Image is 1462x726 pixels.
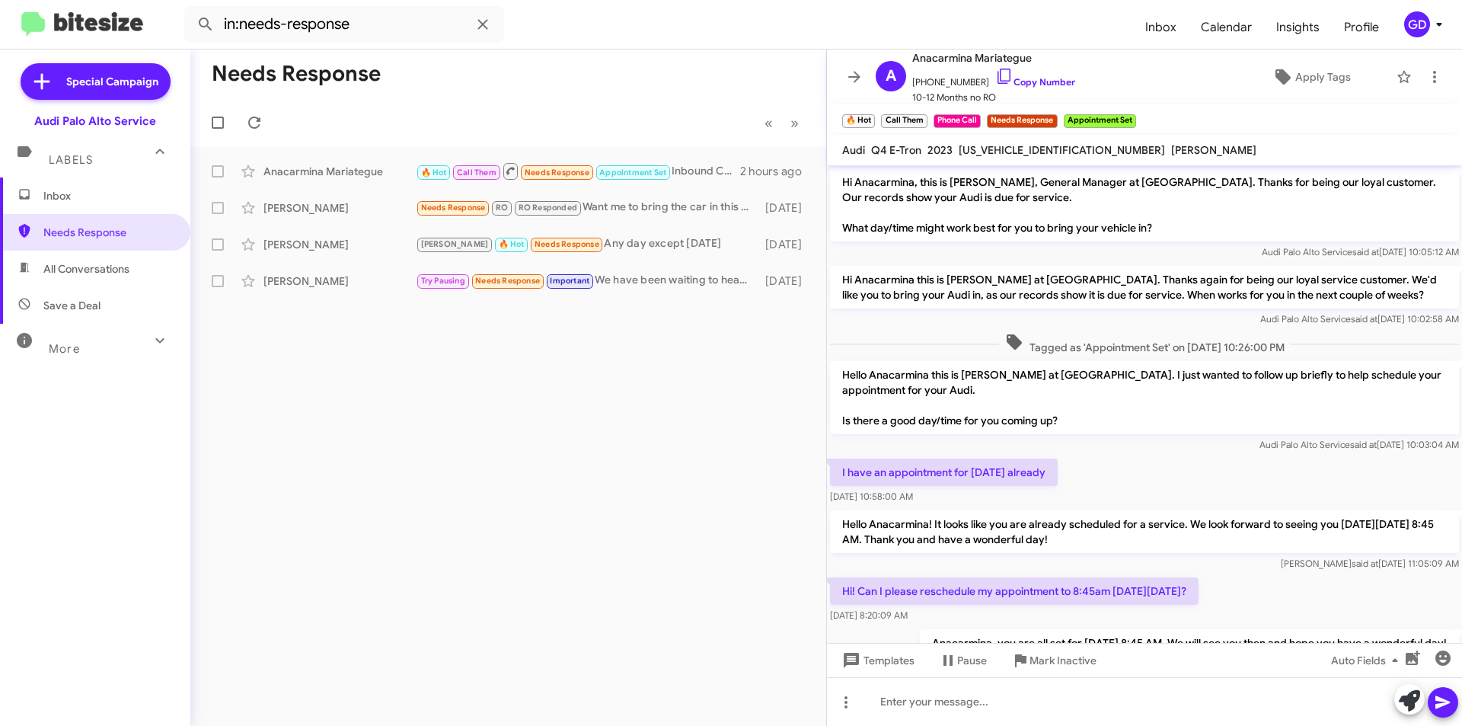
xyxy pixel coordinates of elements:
span: [PERSON_NAME] [1171,143,1256,157]
span: Pause [957,647,987,674]
span: Special Campaign [66,74,158,89]
span: [PERSON_NAME] [421,239,489,249]
div: [DATE] [758,273,814,289]
span: 10-12 Months no RO [912,90,1075,105]
div: [PERSON_NAME] [263,273,416,289]
a: Profile [1332,5,1391,50]
small: 🔥 Hot [842,114,875,128]
span: [DATE] 10:58:00 AM [830,491,913,502]
span: « [765,114,773,133]
p: Hi Anacarmina, this is [PERSON_NAME], General Manager at [GEOGRAPHIC_DATA]. Thanks for being our ... [830,168,1459,241]
span: Apply Tags [1295,63,1351,91]
span: Needs Response [43,225,173,240]
div: Audi Palo Alto Service [34,114,156,129]
button: Next [781,107,808,139]
h1: Needs Response [212,62,381,86]
button: Previous [755,107,782,139]
span: RO Responded [519,203,577,213]
span: Important [550,276,589,286]
a: Calendar [1189,5,1264,50]
input: Search [184,6,504,43]
span: [PHONE_NUMBER] [912,67,1075,90]
span: Save a Deal [43,298,101,313]
span: Appointment Set [599,168,666,178]
span: RO [496,203,508,213]
span: Templates [839,647,915,674]
span: Needs Response [421,203,486,213]
span: A [886,64,896,88]
span: Q4 E-Tron [871,143,921,157]
span: 🔥 Hot [421,168,447,178]
button: Pause [927,647,999,674]
small: Call Them [881,114,927,128]
span: said at [1352,558,1378,569]
button: Auto Fields [1319,647,1416,674]
span: Mark Inactive [1029,647,1096,674]
small: Needs Response [987,114,1057,128]
button: Mark Inactive [999,647,1109,674]
p: Anacarmina, you are all set for [DATE] 8:45 AM. We will see you then and hope you have a wonderfu... [920,629,1459,657]
div: [PERSON_NAME] [263,200,416,216]
span: [PERSON_NAME] [DATE] 11:05:09 AM [1281,558,1459,569]
span: Needs Response [535,239,599,249]
nav: Page navigation example [756,107,808,139]
a: Insights [1264,5,1332,50]
small: Phone Call [934,114,981,128]
span: » [790,114,799,133]
span: Audi [842,143,865,157]
span: Audi Palo Alto Service [DATE] 10:05:12 AM [1262,246,1459,257]
p: Hi Anacarmina this is [PERSON_NAME] at [GEOGRAPHIC_DATA]. Thanks again for being our loyal servic... [830,266,1459,309]
div: 2 hours ago [740,164,814,179]
span: More [49,342,80,356]
span: 🔥 Hot [499,239,525,249]
span: [US_VEHICLE_IDENTIFICATION_NUMBER] [959,143,1165,157]
span: Labels [49,153,93,167]
div: We have been waiting to hear from you about the part. We keep being told it isn't in to do the se... [416,272,758,289]
span: said at [1350,439,1377,450]
span: Audi Palo Alto Service [DATE] 10:03:04 AM [1259,439,1459,450]
p: Hello Anacarmina this is [PERSON_NAME] at [GEOGRAPHIC_DATA]. I just wanted to follow up briefly t... [830,361,1459,434]
span: Audi Palo Alto Service [DATE] 10:02:58 AM [1260,313,1459,325]
a: Special Campaign [21,63,171,100]
div: Inbound Call [416,162,740,181]
button: Templates [827,647,927,674]
span: said at [1351,313,1377,325]
small: Appointment Set [1064,114,1136,128]
span: Auto Fields [1331,647,1404,674]
div: Any day except [DATE] [416,235,758,253]
div: [DATE] [758,200,814,216]
span: said at [1352,246,1379,257]
p: Hello Anacarmina! It looks like you are already scheduled for a service. We look forward to seein... [830,510,1459,553]
p: Hi! Can I please reschedule my appointment to 8:45am [DATE][DATE]? [830,577,1199,605]
button: GD [1391,11,1445,37]
a: Copy Number [995,76,1075,88]
span: All Conversations [43,261,129,277]
div: [DATE] [758,237,814,252]
span: Inbox [43,188,173,203]
div: Want me to bring the car in this morning; I never got a confirmation [416,199,758,216]
span: Needs Response [525,168,589,178]
span: Needs Response [475,276,540,286]
span: 2023 [927,143,953,157]
span: Call Them [457,168,496,178]
button: Apply Tags [1233,63,1389,91]
span: Try Pausing [421,276,465,286]
div: [PERSON_NAME] [263,237,416,252]
span: Tagged as 'Appointment Set' on [DATE] 10:26:00 PM [999,333,1291,355]
span: [DATE] 8:20:09 AM [830,609,908,621]
p: I have an appointment for [DATE] already [830,459,1058,486]
div: Anacarmina Mariategue [263,164,416,179]
div: GD [1404,11,1430,37]
span: Anacarmina Mariategue [912,49,1075,67]
a: Inbox [1133,5,1189,50]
